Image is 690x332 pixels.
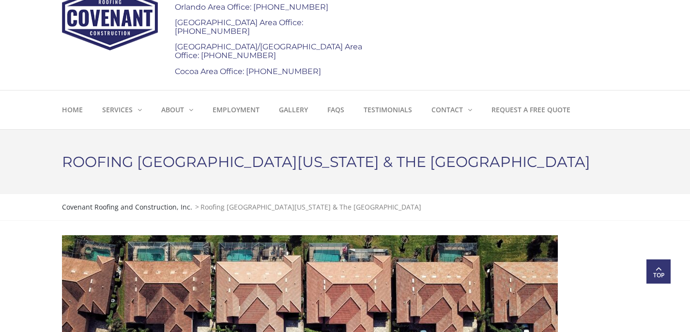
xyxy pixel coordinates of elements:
strong: Request a Free Quote [491,105,570,114]
a: Services [92,91,152,129]
strong: Employment [213,105,260,114]
strong: FAQs [327,105,344,114]
a: Top [646,259,671,284]
strong: Gallery [279,105,308,114]
span: Top [646,271,671,280]
a: Request a Free Quote [482,91,580,129]
a: Testimonials [354,91,422,129]
div: > [62,201,629,213]
a: [GEOGRAPHIC_DATA]/[GEOGRAPHIC_DATA] Area Office: [PHONE_NUMBER] [175,42,362,60]
a: Orlando Area Office: [PHONE_NUMBER] [175,2,328,12]
a: Contact [422,91,482,129]
a: [GEOGRAPHIC_DATA] Area Office: [PHONE_NUMBER] [175,18,303,36]
a: Covenant Roofing and Construction, Inc. [62,202,194,211]
strong: Testimonials [364,105,412,114]
a: Cocoa Area Office: [PHONE_NUMBER] [175,67,321,76]
a: Home [62,91,92,129]
a: Employment [203,91,269,129]
h1: Roofing [GEOGRAPHIC_DATA][US_STATE] & The [GEOGRAPHIC_DATA] [62,144,629,180]
strong: About [161,105,184,114]
strong: Home [62,105,83,114]
a: About [152,91,203,129]
span: Roofing [GEOGRAPHIC_DATA][US_STATE] & The [GEOGRAPHIC_DATA] [200,202,421,211]
a: Gallery [269,91,318,129]
a: FAQs [318,91,354,129]
strong: Contact [431,105,463,114]
strong: Services [102,105,133,114]
span: Covenant Roofing and Construction, Inc. [62,202,192,211]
